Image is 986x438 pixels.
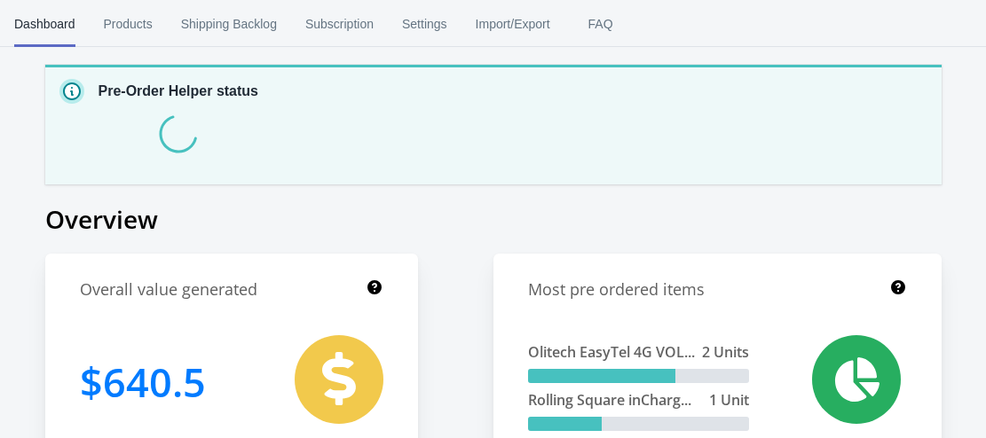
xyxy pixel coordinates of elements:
[579,1,623,47] span: FAQ
[181,1,277,47] span: Shipping Backlog
[528,390,691,410] span: Rolling Square inCharg...
[14,1,75,47] span: Dashboard
[402,1,447,47] span: Settings
[80,355,103,409] span: $
[476,1,550,47] span: Import/Export
[528,342,695,362] span: Olitech EasyTel 4G VOL...
[80,278,257,301] h1: Overall value generated
[528,278,705,301] h1: Most pre ordered items
[709,390,749,410] span: 1 Unit
[80,335,206,428] h1: 640.5
[99,81,259,102] p: Pre-Order Helper status
[305,1,374,47] span: Subscription
[45,202,942,236] h1: Overview
[702,342,749,362] span: 2 Units
[104,1,153,47] span: Products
